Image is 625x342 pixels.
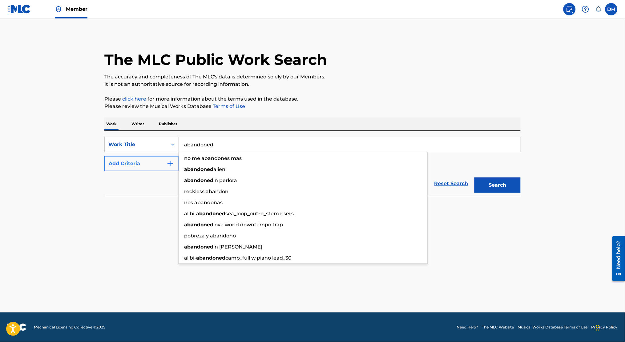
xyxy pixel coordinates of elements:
span: alibi- [184,255,196,261]
button: Add Criteria [104,156,179,171]
a: click here [122,96,146,102]
div: Work Title [108,141,164,148]
h1: The MLC Public Work Search [104,50,327,69]
a: Need Help? [457,324,478,330]
p: The accuracy and completeness of The MLC's data is determined solely by our Members. [104,73,521,81]
a: Reset Search [431,177,471,190]
a: Musical Works Database Terms of Use [518,324,588,330]
a: The MLC Website [482,324,514,330]
span: sea_loop_outro_stem risers [225,211,294,217]
div: Help [579,3,592,15]
iframe: Chat Widget [594,312,625,342]
span: in [PERSON_NAME] [213,244,262,250]
span: pobreza y abandono [184,233,236,239]
a: Privacy Policy [591,324,618,330]
span: nos abandonas [184,200,223,205]
img: search [566,6,573,13]
button: Search [474,177,521,193]
span: camp_full w piano lead_30 [225,255,292,261]
img: MLC Logo [7,5,31,14]
a: Public Search [563,3,576,15]
strong: abandoned [184,244,213,250]
img: Top Rightsholder [55,6,62,13]
strong: abandoned [196,255,225,261]
img: logo [7,324,26,331]
div: User Menu [605,3,618,15]
strong: abandoned [184,222,213,228]
span: Member [66,6,87,13]
div: Notifications [595,6,602,12]
p: Publisher [157,117,179,130]
a: Terms of Use [212,103,245,109]
p: Writer [130,117,146,130]
span: reckless abandon [184,189,228,194]
p: Please for more information about the terms used in the database. [104,95,521,103]
strong: abandoned [196,211,225,217]
img: help [582,6,589,13]
form: Search Form [104,137,521,196]
img: 9d2ae6d4665cec9f34b9.svg [167,160,174,167]
strong: abandoned [184,166,213,172]
span: alibi- [184,211,196,217]
span: no me abandones mas [184,155,242,161]
p: Work [104,117,119,130]
span: Mechanical Licensing Collective © 2025 [34,324,105,330]
span: in perlora [213,177,237,183]
div: Drag [596,319,600,337]
p: It is not an authoritative source for recording information. [104,81,521,88]
iframe: Resource Center [608,234,625,283]
span: love world downtempo trap [213,222,283,228]
p: Please review the Musical Works Database [104,103,521,110]
span: alien [213,166,225,172]
strong: abandoned [184,177,213,183]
